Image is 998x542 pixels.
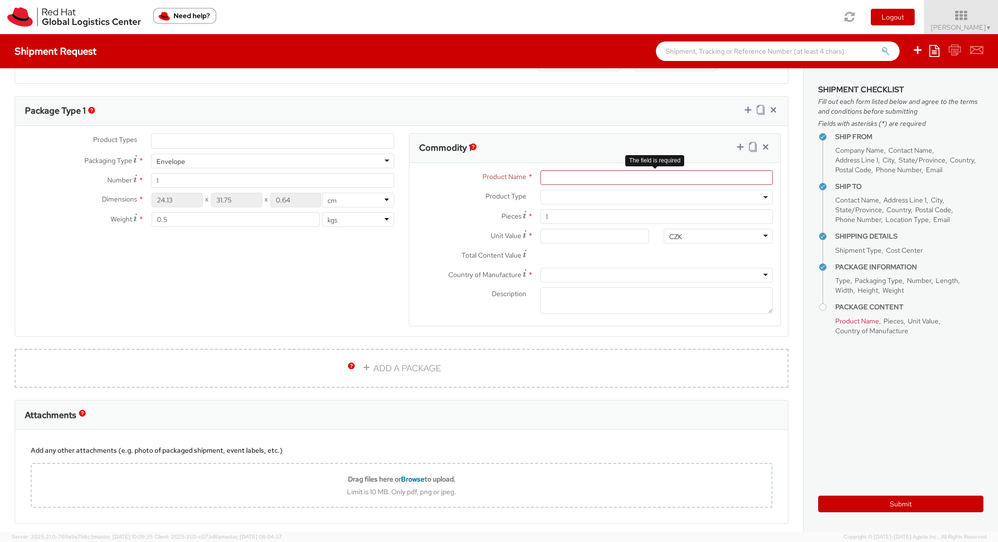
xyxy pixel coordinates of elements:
span: Unit Value [908,317,939,325]
h4: Shipment Request [15,46,96,57]
input: Height [270,193,321,207]
span: ▼ [986,24,992,32]
b: Drag files here or to upload. [348,475,456,483]
span: Company Name [835,146,884,155]
span: Location Type [885,215,929,224]
span: Shipment Type [835,246,882,255]
span: Product Type [485,192,526,201]
span: Type [835,276,850,285]
span: Length [936,276,958,285]
span: Description [492,289,526,298]
span: X [203,193,211,207]
span: Server: 2025.21.0-769a9a7b8c3 [12,533,153,540]
span: Fields with asterisks (*) are required [818,119,983,128]
span: Pieces [501,212,521,221]
span: Packaging Type [84,156,132,165]
input: Width [211,193,262,207]
span: [PERSON_NAME] [931,23,992,32]
input: Shipment, Tracking or Reference Number (at least 4 chars) [656,41,900,61]
span: Postal Code [915,205,951,214]
span: Pieces [883,317,903,325]
div: Envelope [156,157,185,166]
span: Postal Code [835,165,871,174]
span: X [262,193,270,207]
span: State/Province [899,156,945,164]
div: Add any other attachments (e.g. photo of packaged shipment, event labels, etc.) [31,445,772,455]
div: Limit is 10 MB. Only pdf, png or jpeg. [32,487,771,496]
span: Product Types [93,135,137,144]
span: State/Province [835,205,882,214]
span: Number [907,276,931,285]
span: Height [858,286,878,295]
span: Fill out each form listed below and agree to the terms and conditions before submitting [818,97,983,116]
span: Browse [401,475,424,483]
div: The field is required [625,155,684,166]
span: master, [DATE] 08:04:37 [221,533,282,540]
span: City [883,156,894,164]
a: ADD A PACKAGE [15,349,788,388]
h4: Ship From [835,133,983,141]
span: Address Line 1 [883,196,926,204]
span: Number [107,176,132,184]
span: Weight [883,286,904,295]
span: Product Name [835,317,879,325]
span: Dimensions [102,195,137,203]
span: Email [933,215,950,224]
span: Country of Manufacture [835,326,908,335]
span: Copyright © [DATE]-[DATE] Agistix Inc., All Rights Reserved [844,533,986,541]
span: Unit Value [491,231,521,240]
h3: Attachments [25,410,76,420]
span: Country [950,156,974,164]
span: City [931,196,942,204]
h3: Commodity 1 [419,143,472,153]
span: Email [926,165,942,174]
span: Weight [111,215,132,223]
span: Contact Name [835,196,879,204]
h4: Package Information [835,263,983,271]
span: Country of Manufacture [448,270,521,279]
img: rh-logistics-00dfa346123c4ec078e1.svg [7,7,141,27]
span: Contact Name [888,146,932,155]
span: Phone Number [876,165,921,174]
span: master, [DATE] 10:09:35 [94,533,153,540]
input: Length [152,193,202,207]
span: Address Line 1 [835,156,878,164]
span: Phone Number [835,215,881,224]
span: Packaging Type [855,276,902,285]
div: CZK [669,232,682,241]
h4: Package Content [835,303,983,311]
h3: Shipment Checklist [818,85,983,94]
button: Submit [818,496,983,512]
span: Total Content Value [461,251,521,260]
span: Country [886,205,911,214]
span: Width [835,286,853,295]
h3: Package Type 1 [25,106,86,116]
h4: Shipping Details [835,233,983,240]
span: Client: 2025.21.0-c073d8a [154,533,282,540]
span: Cost Center [886,246,923,255]
button: Logout [871,9,915,25]
span: Product Name [482,172,526,181]
button: Need help? [153,8,216,24]
h4: Ship To [835,183,983,190]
